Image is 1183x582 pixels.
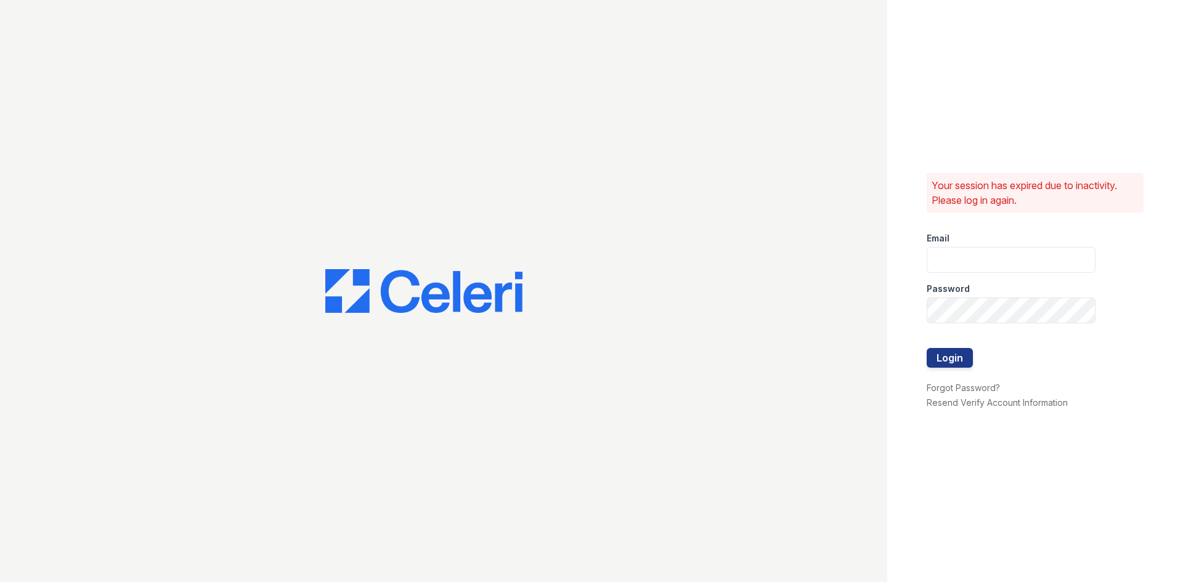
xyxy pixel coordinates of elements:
[932,178,1139,208] p: Your session has expired due to inactivity. Please log in again.
[927,232,949,245] label: Email
[325,269,522,313] img: CE_Logo_Blue-a8612792a0a2168367f1c8372b55b34899dd931a85d93a1a3d3e32e68fde9ad4.png
[927,283,970,295] label: Password
[927,397,1068,408] a: Resend Verify Account Information
[927,382,1000,393] a: Forgot Password?
[927,348,973,368] button: Login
